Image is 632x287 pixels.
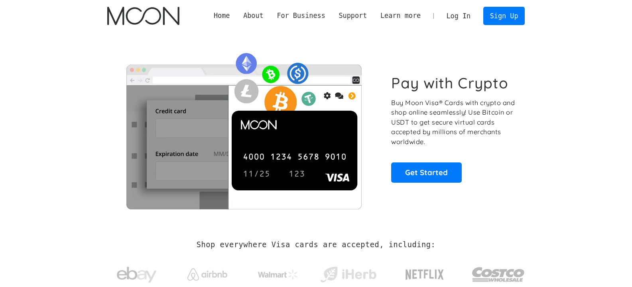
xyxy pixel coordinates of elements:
a: Walmart [248,262,307,283]
a: Log In [440,7,477,25]
div: About [243,11,264,21]
div: Learn more [374,11,427,21]
div: Learn more [380,11,421,21]
a: Airbnb [177,260,237,285]
img: Moon Cards let you spend your crypto anywhere Visa is accepted. [107,47,380,209]
img: Moon Logo [107,7,179,25]
img: Walmart [258,270,298,279]
div: Support [332,11,374,21]
img: iHerb [319,264,378,285]
div: Support [339,11,367,21]
a: home [107,7,179,25]
a: Get Started [391,162,462,182]
img: Netflix [405,265,445,285]
div: About [236,11,270,21]
div: For Business [270,11,332,21]
div: For Business [277,11,325,21]
h1: Pay with Crypto [391,74,508,92]
p: Buy Moon Visa® Cards with crypto and shop online seamlessly! Use Bitcoin or USDT to get secure vi... [391,98,516,147]
img: Airbnb [187,268,227,281]
a: Home [207,11,236,21]
a: Sign Up [483,7,525,25]
h2: Shop everywhere Visa cards are accepted, including: [197,240,435,249]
